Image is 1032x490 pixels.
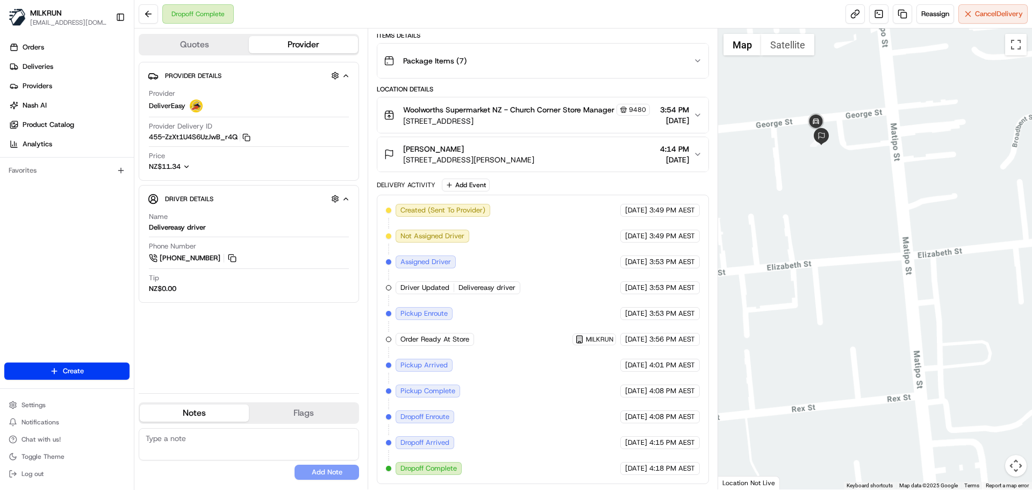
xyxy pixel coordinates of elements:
span: 3:49 PM AEST [649,205,695,215]
a: Analytics [4,136,134,153]
span: 4:08 PM AEST [649,412,695,422]
span: Orders [23,42,44,52]
span: [STREET_ADDRESS] [403,116,650,126]
span: [DATE] [625,464,647,473]
div: Location Not Live [718,476,780,489]
span: [DATE] [625,438,647,448]
span: Created (Sent To Provider) [400,205,485,215]
span: [DATE] [625,205,647,215]
span: [PERSON_NAME] [403,144,464,154]
span: Order Ready At Store [400,335,469,344]
span: Create [63,366,84,376]
span: 3:56 PM AEST [649,335,695,344]
span: Deliveries [23,62,53,72]
span: Providers [23,81,52,91]
div: 8 [810,135,822,147]
button: NZ$11.34 [149,162,243,172]
button: Reassign [916,4,954,24]
span: Package Items ( 7 ) [403,55,467,66]
button: Woolworths Supermarket NZ - Church Corner Store Manager9480[STREET_ADDRESS]3:54 PM[DATE] [377,97,708,133]
button: Log out [4,466,130,481]
span: Analytics [23,139,52,149]
img: delivereasy_logo.png [190,100,203,112]
span: Driver Details [165,195,213,203]
span: Phone Number [149,242,196,251]
span: 4:18 PM AEST [649,464,695,473]
button: Map camera controls [1005,455,1027,477]
span: [STREET_ADDRESS][PERSON_NAME] [403,154,534,165]
button: Driver Details [148,190,350,208]
span: 4:15 PM AEST [649,438,695,448]
button: Keyboard shortcuts [847,482,893,489]
button: Toggle fullscreen view [1005,34,1027,55]
span: DeliverEasy [149,101,185,111]
button: 455-ZzXt1U4S6UzJwB_r4Q [149,132,250,142]
span: Dropoff Enroute [400,412,449,422]
span: Notifications [21,418,59,427]
div: Location Details [377,85,708,94]
a: Nash AI [4,97,134,114]
span: Settings [21,401,46,409]
button: Add Event [442,179,490,191]
span: [DATE] [625,309,647,318]
span: [DATE] [625,412,647,422]
button: [EMAIL_ADDRESS][DOMAIN_NAME] [30,18,107,27]
a: Product Catalog [4,116,134,133]
button: Chat with us! [4,432,130,447]
span: Price [149,151,165,161]
button: Provider [249,36,358,53]
button: Show street map [723,34,761,55]
button: Package Items (7) [377,44,708,78]
span: Delivereasy driver [458,283,515,293]
button: Notifications [4,415,130,430]
span: Dropoff Arrived [400,438,449,448]
button: Provider Details [148,67,350,84]
a: [PHONE_NUMBER] [149,252,238,264]
span: 4:01 PM AEST [649,360,695,370]
span: 4:08 PM AEST [649,386,695,396]
span: Assigned Driver [400,257,451,267]
div: Favorites [4,162,130,179]
div: Delivery Activity [377,181,435,189]
span: [DATE] [625,335,647,344]
span: 3:53 PM AEST [649,309,695,318]
span: Provider Delivery ID [149,122,212,131]
button: [PERSON_NAME][STREET_ADDRESS][PERSON_NAME]4:14 PM[DATE] [377,137,708,172]
span: [DATE] [625,360,647,370]
span: 3:53 PM AEST [649,257,695,267]
a: Providers [4,77,134,95]
span: 4:14 PM [660,144,689,154]
div: Items Details [377,31,708,40]
span: [DATE] [625,283,647,293]
span: Nash AI [23,101,47,110]
span: NZ$11.34 [149,162,181,171]
span: [DATE] [660,154,689,165]
span: Pickup Enroute [400,309,448,318]
button: MILKRUNMILKRUN[EMAIL_ADDRESS][DOMAIN_NAME] [4,4,111,30]
a: Report a map error [986,482,1029,488]
div: NZ$0.00 [149,284,176,294]
a: Terms [964,482,979,488]
span: Provider Details [165,72,221,80]
span: Provider [149,89,175,98]
span: 3:49 PM AEST [649,231,695,241]
button: Quotes [140,36,249,53]
img: MILKRUN [9,9,26,26]
span: [DATE] [625,231,647,241]
button: Create [4,363,130,380]
span: Chat with us! [21,435,61,444]
span: Driver Updated [400,283,449,293]
span: MILKRUN [586,335,613,344]
span: Product Catalog [23,120,74,130]
a: Open this area in Google Maps (opens a new window) [721,475,756,489]
span: MILKRUN [30,8,62,18]
button: Notes [140,404,249,422]
span: Dropoff Complete [400,464,457,473]
button: Toggle Theme [4,449,130,464]
span: Woolworths Supermarket NZ - Church Corner Store Manager [403,104,614,115]
span: Tip [149,273,159,283]
span: Log out [21,470,44,478]
span: Not Assigned Driver [400,231,464,241]
span: [DATE] [660,115,689,126]
img: Google [721,475,756,489]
